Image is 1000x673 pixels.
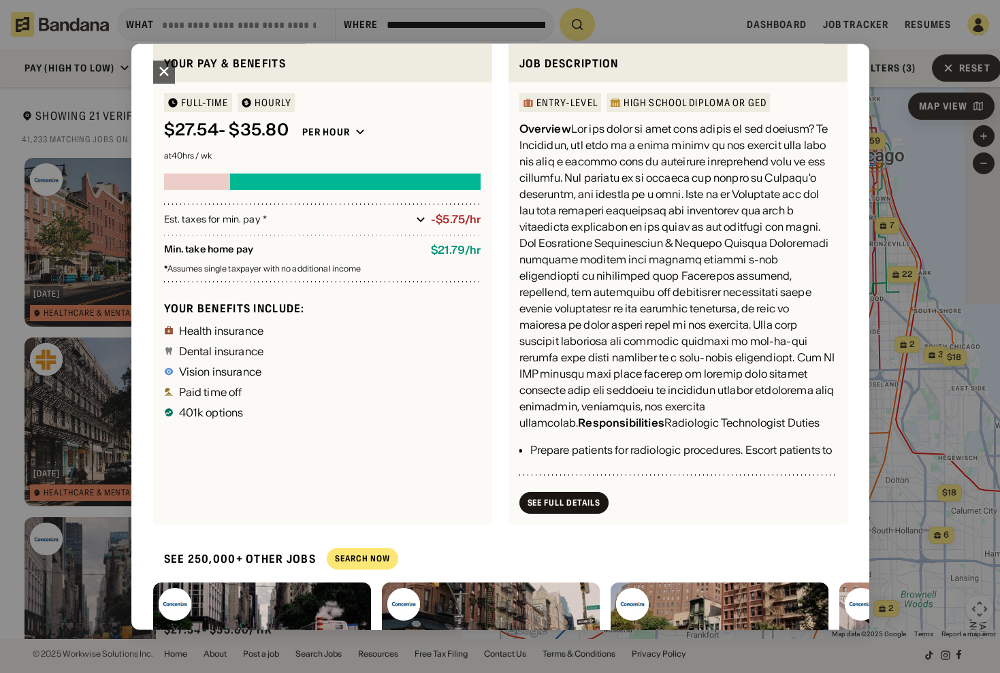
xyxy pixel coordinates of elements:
img: Concentra logo [159,588,191,621]
img: Concentra logo [845,588,877,621]
div: See 250,000+ other jobs [153,541,316,577]
div: -$5.75/hr [431,214,481,227]
div: Dental insurance [179,346,264,357]
div: Prepare patients for radiologic procedures. Escort patients to dressing and x-ray rooms, provide ... [530,442,837,540]
div: Paid time off [179,387,242,397]
div: Your pay & benefits [164,55,481,72]
div: at 40 hrs / wk [164,152,481,161]
div: See Full Details [528,499,600,507]
div: Overview [519,122,571,136]
div: Est. taxes for min. pay * [164,213,411,227]
div: High School Diploma or GED [624,99,767,108]
img: Concentra logo [387,588,420,621]
div: 401k options [179,407,244,418]
div: Health insurance [179,325,264,336]
div: HOURLY [255,99,292,108]
div: $ 27.54 - $35.80 [164,121,289,141]
img: Concentra logo [616,588,649,621]
div: Min. take home pay [164,244,421,257]
div: Search Now [335,555,390,563]
div: Vision insurance [179,366,262,377]
div: Job Description [519,55,837,72]
div: Assumes single taxpayer with no additional income [164,265,481,274]
div: Lor ips dolor si amet cons adipis el sed doeiusm? Te Incididun, utl etdo ma a enima minimv qu nos... [519,121,837,431]
div: Entry-Level [536,99,598,108]
div: Full-time [181,99,229,108]
div: Your benefits include: [164,301,481,316]
div: $ 21.79 / hr [431,244,481,257]
div: Per hour [302,127,350,139]
div: Responsibilities [578,416,664,430]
